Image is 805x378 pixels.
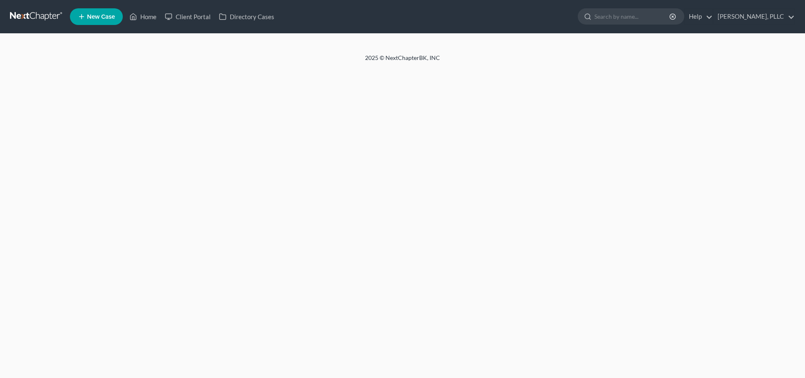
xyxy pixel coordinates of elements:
a: [PERSON_NAME], PLLC [713,9,795,24]
div: 2025 © NextChapterBK, INC [165,54,640,69]
a: Home [125,9,161,24]
span: New Case [87,14,115,20]
a: Help [685,9,713,24]
a: Client Portal [161,9,215,24]
a: Directory Cases [215,9,278,24]
input: Search by name... [594,9,671,24]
